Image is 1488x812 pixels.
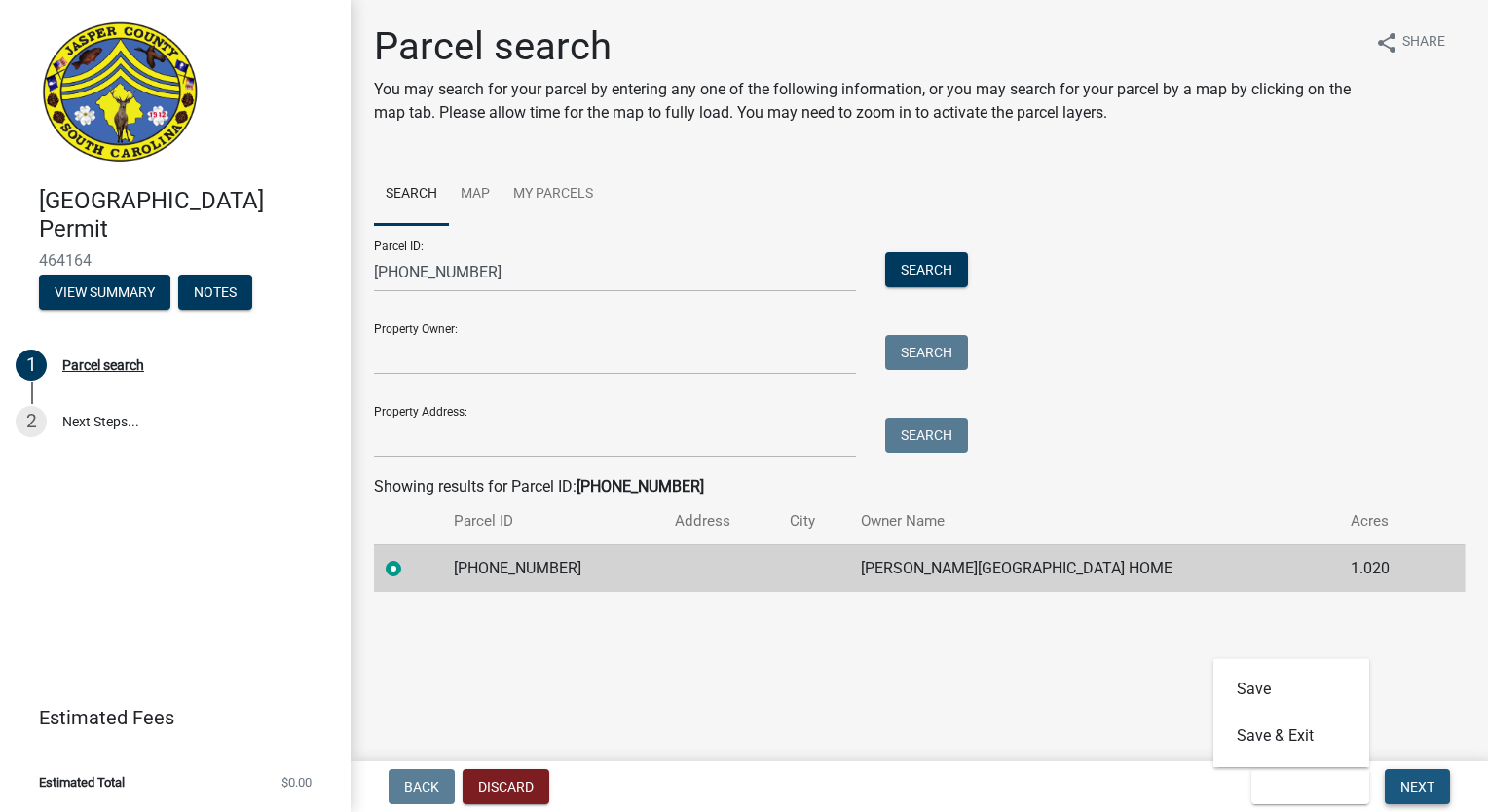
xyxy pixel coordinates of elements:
[374,164,449,226] a: Search
[16,406,47,437] div: 2
[62,358,144,372] div: Parcel search
[577,477,704,496] strong: [PHONE_NUMBER]
[885,252,968,287] button: Search
[39,285,170,301] wm-modal-confirm: Summary
[463,769,549,804] button: Discard
[449,164,502,226] a: Map
[374,78,1359,125] p: You may search for your parcel by entering any one of the following information, or you may searc...
[1359,23,1461,61] button: shareShare
[16,698,319,737] a: Estimated Fees
[885,335,968,370] button: Search
[374,23,1359,70] h1: Parcel search
[39,776,125,789] span: Estimated Total
[1339,498,1431,544] th: Acres
[39,187,335,243] h4: [GEOGRAPHIC_DATA] Permit
[1213,658,1369,767] div: Save & Exit
[1385,769,1450,804] button: Next
[1267,779,1342,794] span: Save & Exit
[1400,779,1434,794] span: Next
[663,498,778,544] th: Address
[374,475,1465,498] div: Showing results for Parcel ID:
[1402,31,1445,55] span: Share
[389,769,455,804] button: Back
[1339,544,1431,592] td: 1.020
[1375,31,1398,55] i: share
[1251,769,1369,804] button: Save & Exit
[281,776,312,789] span: $0.00
[1213,666,1369,713] button: Save
[442,498,663,544] th: Parcel ID
[39,20,202,166] img: Jasper County, South Carolina
[849,544,1339,592] td: [PERSON_NAME][GEOGRAPHIC_DATA] HOME
[39,275,170,310] button: View Summary
[404,779,439,794] span: Back
[885,418,968,453] button: Search
[16,350,47,381] div: 1
[849,498,1339,544] th: Owner Name
[39,251,312,270] span: 464164
[178,275,252,310] button: Notes
[442,544,663,592] td: [PHONE_NUMBER]
[178,285,252,301] wm-modal-confirm: Notes
[778,498,849,544] th: City
[1213,713,1369,759] button: Save & Exit
[502,164,605,226] a: My Parcels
